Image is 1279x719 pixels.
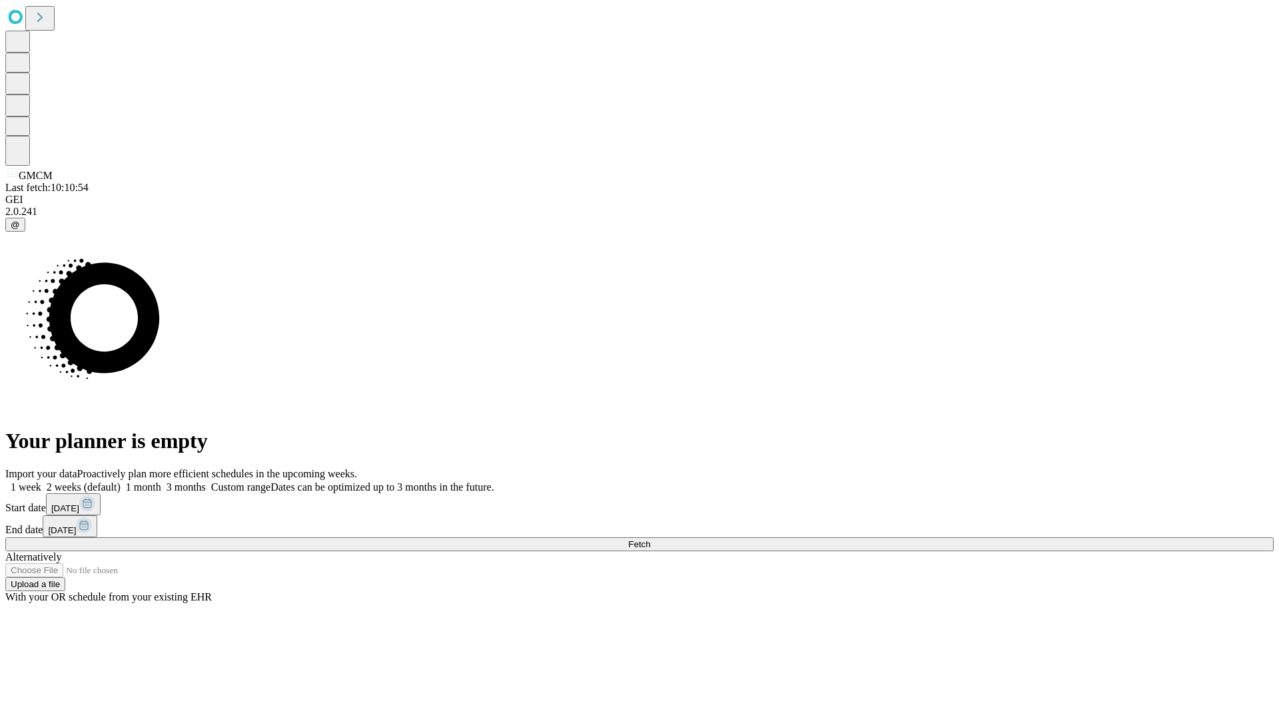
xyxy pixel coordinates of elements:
[43,515,97,537] button: [DATE]
[5,591,212,602] span: With your OR schedule from your existing EHR
[11,481,41,493] span: 1 week
[628,539,650,549] span: Fetch
[5,577,65,591] button: Upload a file
[51,503,79,513] span: [DATE]
[5,468,77,479] span: Import your data
[5,515,1274,537] div: End date
[19,170,53,181] span: GMCM
[5,429,1274,453] h1: Your planner is empty
[5,537,1274,551] button: Fetch
[46,493,101,515] button: [DATE]
[77,468,357,479] span: Proactively plan more efficient schedules in the upcoming weeks.
[270,481,494,493] span: Dates can be optimized up to 3 months in the future.
[5,551,61,563] span: Alternatively
[211,481,270,493] span: Custom range
[5,194,1274,206] div: GEI
[5,218,25,232] button: @
[5,493,1274,515] div: Start date
[11,220,20,230] span: @
[47,481,121,493] span: 2 weeks (default)
[5,206,1274,218] div: 2.0.241
[167,481,206,493] span: 3 months
[48,525,76,535] span: [DATE]
[5,182,89,193] span: Last fetch: 10:10:54
[126,481,161,493] span: 1 month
